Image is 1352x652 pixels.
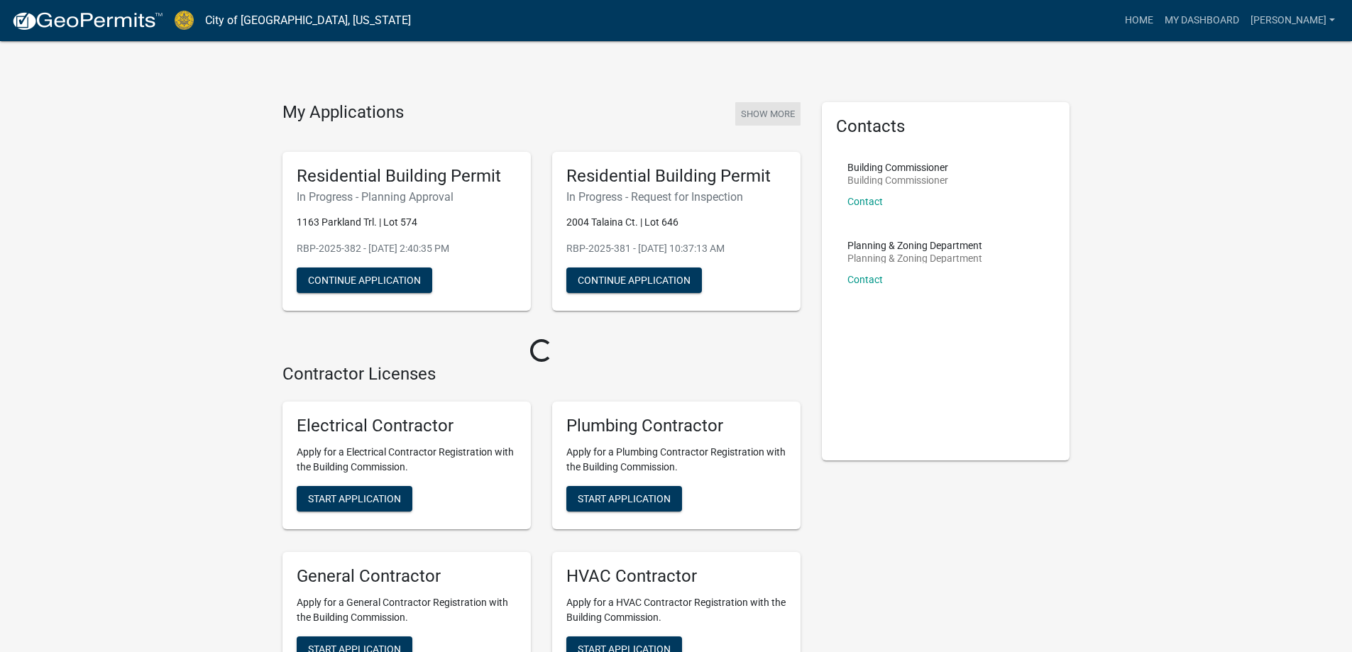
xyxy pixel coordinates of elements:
h5: Contacts [836,116,1056,137]
p: RBP-2025-382 - [DATE] 2:40:35 PM [297,241,517,256]
p: Apply for a HVAC Contractor Registration with the Building Commission. [566,595,786,625]
span: Start Application [308,493,401,504]
a: Contact [847,196,883,207]
p: Building Commissioner [847,162,948,172]
a: [PERSON_NAME] [1245,7,1341,34]
h6: In Progress - Planning Approval [297,190,517,204]
button: Show More [735,102,801,126]
button: Continue Application [566,267,702,293]
span: Start Application [578,493,671,504]
p: Planning & Zoning Department [847,253,982,263]
button: Continue Application [297,267,432,293]
a: Contact [847,274,883,285]
h5: HVAC Contractor [566,566,786,587]
h5: General Contractor [297,566,517,587]
h4: Contractor Licenses [282,364,801,385]
img: City of Jeffersonville, Indiana [175,11,194,30]
h4: My Applications [282,102,404,123]
h5: Residential Building Permit [566,166,786,187]
p: 2004 Talaina Ct. | Lot 646 [566,215,786,230]
a: Home [1119,7,1159,34]
button: Start Application [566,486,682,512]
a: My Dashboard [1159,7,1245,34]
p: RBP-2025-381 - [DATE] 10:37:13 AM [566,241,786,256]
h5: Electrical Contractor [297,416,517,436]
h5: Plumbing Contractor [566,416,786,436]
h5: Residential Building Permit [297,166,517,187]
button: Start Application [297,486,412,512]
p: Apply for a Electrical Contractor Registration with the Building Commission. [297,445,517,475]
a: City of [GEOGRAPHIC_DATA], [US_STATE] [205,9,411,33]
p: Apply for a Plumbing Contractor Registration with the Building Commission. [566,445,786,475]
p: Apply for a General Contractor Registration with the Building Commission. [297,595,517,625]
p: 1163 Parkland Trl. | Lot 574 [297,215,517,230]
p: Planning & Zoning Department [847,241,982,250]
h6: In Progress - Request for Inspection [566,190,786,204]
p: Building Commissioner [847,175,948,185]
